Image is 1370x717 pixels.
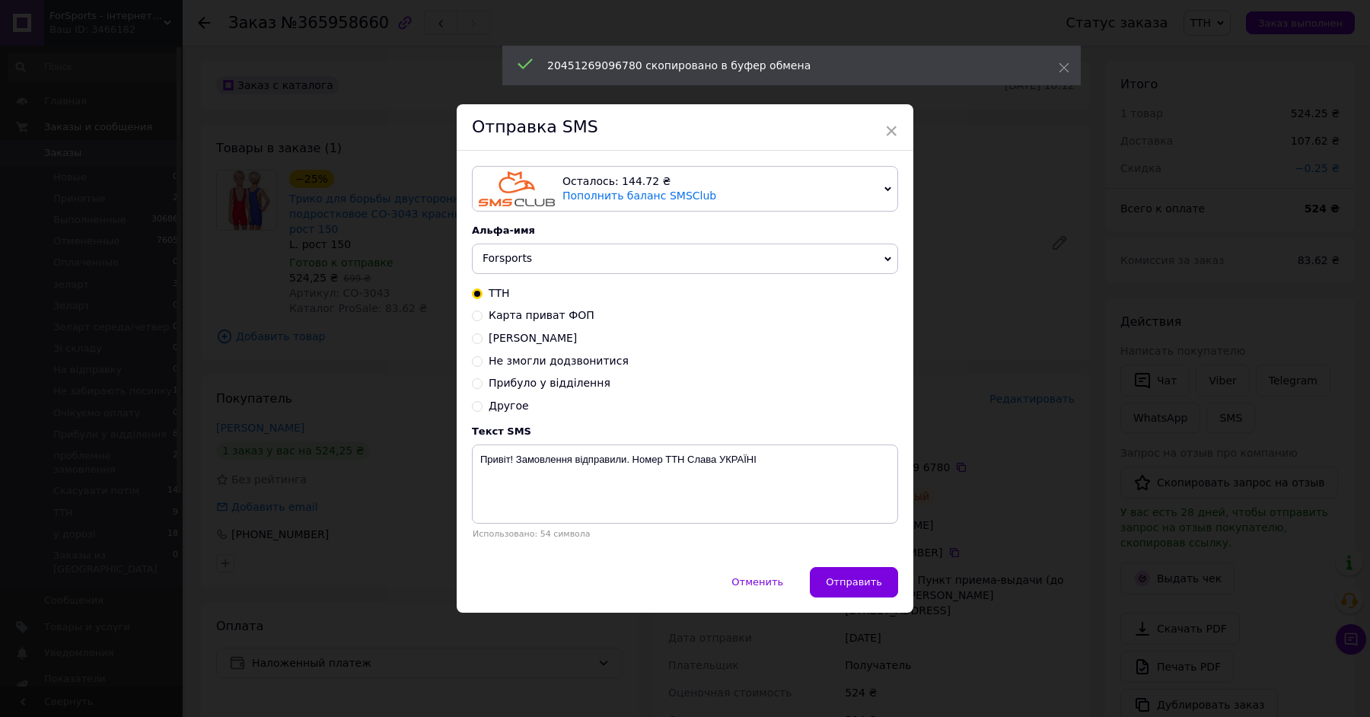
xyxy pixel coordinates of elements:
[489,309,594,321] span: Карта приват ФОП
[489,332,577,344] span: [PERSON_NAME]
[826,576,882,588] span: Отправить
[472,225,535,236] span: Альфа-имя
[562,190,716,202] a: Пополнить баланс SMSClub
[489,400,529,412] span: Другое
[483,252,532,264] span: Forsports
[472,425,898,437] div: Текст SMS
[489,287,510,299] span: ТТН
[810,567,898,597] button: Отправить
[489,377,610,389] span: Прибуло у відділення
[472,529,898,539] div: Использовано: 54 символа
[731,576,783,588] span: Отменить
[547,58,1021,73] div: 20451269096780 скопировано в буфер обмена
[562,174,878,190] div: Осталось: 144.72 ₴
[884,118,898,144] span: ×
[715,567,799,597] button: Отменить
[457,104,913,151] div: Отправка SMS
[489,355,629,367] span: Не змогли додзвонитися
[472,445,898,524] textarea: Привіт! Замовлення відправили. Номер ТТН Слава УКРАЇНІ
